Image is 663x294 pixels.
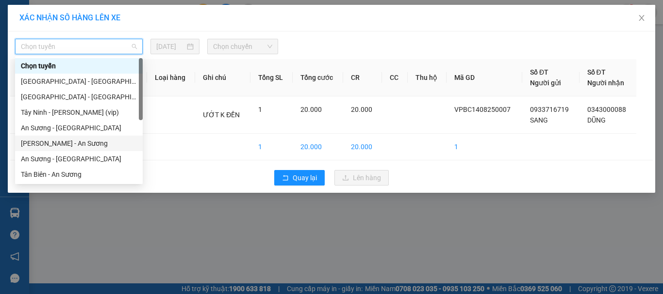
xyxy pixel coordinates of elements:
[293,172,317,183] span: Quay lại
[26,52,119,60] span: -----------------------------------------
[3,62,102,68] span: [PERSON_NAME]:
[15,151,143,167] div: An Sương - Tân Biên
[454,106,511,113] span: VPBC1408250007
[15,136,143,151] div: Châu Thành - An Sương
[587,116,606,124] span: DŨNG
[15,105,143,120] div: Tây Ninh - Hồ Chí Minh (vip)
[300,106,322,113] span: 20.000
[250,59,293,96] th: Tổng SL
[530,68,548,76] span: Số ĐT
[382,59,408,96] th: CC
[21,123,137,133] div: An Sương - [GEOGRAPHIC_DATA]
[156,41,184,52] input: 14/08/2025
[21,61,137,71] div: Chọn tuyến
[21,70,59,76] span: 09:30:33 [DATE]
[293,59,343,96] th: Tổng cước
[343,59,382,96] th: CR
[447,134,522,160] td: 1
[77,15,131,28] span: Bến xe [GEOGRAPHIC_DATA]
[21,92,137,102] div: [GEOGRAPHIC_DATA] - [GEOGRAPHIC_DATA] (vip)
[258,106,262,113] span: 1
[293,134,343,160] td: 20.000
[21,107,137,118] div: Tây Ninh - [PERSON_NAME] (vip)
[274,170,325,186] button: rollbackQuay lại
[147,59,196,96] th: Loại hàng
[19,13,120,22] span: XÁC NHẬN SỐ HÀNG LÊN XE
[10,96,40,134] td: 1
[282,174,289,182] span: rollback
[15,89,143,105] div: Hồ Chí Minh - Tây Ninh (vip)
[530,116,548,124] span: SANG
[351,106,372,113] span: 20.000
[49,62,102,69] span: VPBC1408250007
[587,68,606,76] span: Số ĐT
[447,59,522,96] th: Mã GD
[10,59,40,96] th: STT
[408,59,447,96] th: Thu hộ
[21,76,137,87] div: [GEOGRAPHIC_DATA] - [GEOGRAPHIC_DATA] (vip)
[587,106,626,113] span: 0343000088
[628,5,655,32] button: Close
[587,79,624,87] span: Người nhận
[15,167,143,182] div: Tân Biên - An Sương
[250,134,293,160] td: 1
[343,134,382,160] td: 20.000
[15,120,143,136] div: An Sương - Châu Thành
[77,5,133,14] strong: ĐỒNG PHƯỚC
[213,39,273,54] span: Chọn chuyến
[15,74,143,89] div: Hồ Chí Minh - Tây Ninh (vip)
[21,39,137,54] span: Chọn tuyến
[638,14,646,22] span: close
[3,70,59,76] span: In ngày:
[203,111,240,119] span: ƯỚT K ĐỀN
[15,58,143,74] div: Chọn tuyến
[77,29,133,41] span: 01 Võ Văn Truyện, KP.1, Phường 2
[77,43,119,49] span: Hotline: 19001152
[530,79,561,87] span: Người gửi
[195,59,250,96] th: Ghi chú
[21,169,137,180] div: Tân Biên - An Sương
[530,106,569,113] span: 0933716719
[3,6,47,48] img: logo
[21,154,137,164] div: An Sương - [GEOGRAPHIC_DATA]
[334,170,389,186] button: uploadLên hàng
[21,138,137,149] div: [PERSON_NAME] - An Sương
